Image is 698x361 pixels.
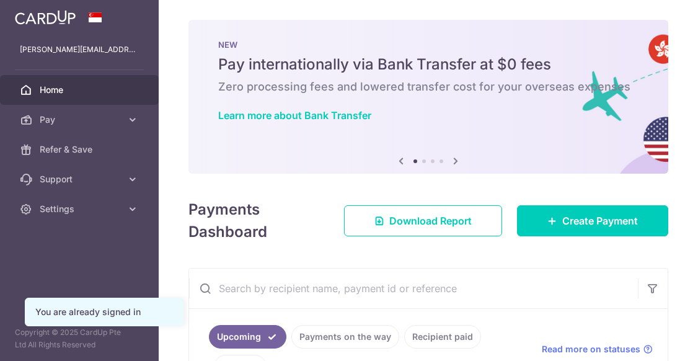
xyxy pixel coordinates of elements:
[40,173,121,185] span: Support
[188,198,322,243] h4: Payments Dashboard
[404,325,481,349] a: Recipient paid
[389,213,472,228] span: Download Report
[20,43,139,56] p: [PERSON_NAME][EMAIL_ADDRESS][DOMAIN_NAME]
[209,325,286,349] a: Upcoming
[291,325,399,349] a: Payments on the way
[35,306,173,318] div: You are already signed in
[15,10,76,25] img: CardUp
[344,205,502,236] a: Download Report
[218,55,638,74] h5: Pay internationally via Bank Transfer at $0 fees
[542,343,640,355] span: Read more on statuses
[218,79,638,94] h6: Zero processing fees and lowered transfer cost for your overseas expenses
[40,203,121,215] span: Settings
[618,324,686,355] iframe: Opens a widget where you can find more information
[517,205,668,236] a: Create Payment
[218,109,371,122] a: Learn more about Bank Transfer
[40,84,121,96] span: Home
[188,20,668,174] img: Bank transfer banner
[189,269,638,308] input: Search by recipient name, payment id or reference
[40,143,121,156] span: Refer & Save
[40,114,121,126] span: Pay
[218,40,638,50] p: NEW
[562,213,638,228] span: Create Payment
[542,343,653,355] a: Read more on statuses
